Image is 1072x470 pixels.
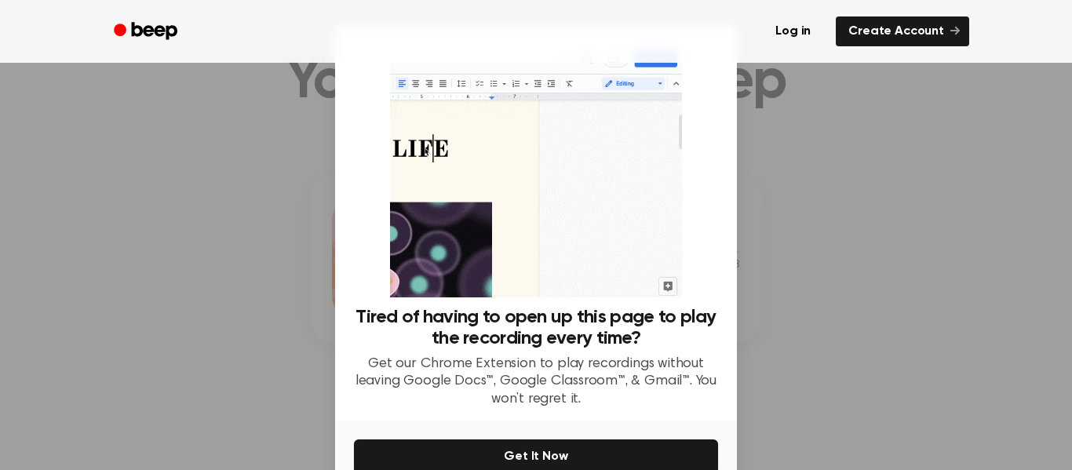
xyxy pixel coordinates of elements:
a: Create Account [836,16,969,46]
img: Beep extension in action [390,44,681,297]
p: Get our Chrome Extension to play recordings without leaving Google Docs™, Google Classroom™, & Gm... [354,355,718,409]
h3: Tired of having to open up this page to play the recording every time? [354,307,718,349]
a: Log in [760,13,826,49]
a: Beep [103,16,191,47]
